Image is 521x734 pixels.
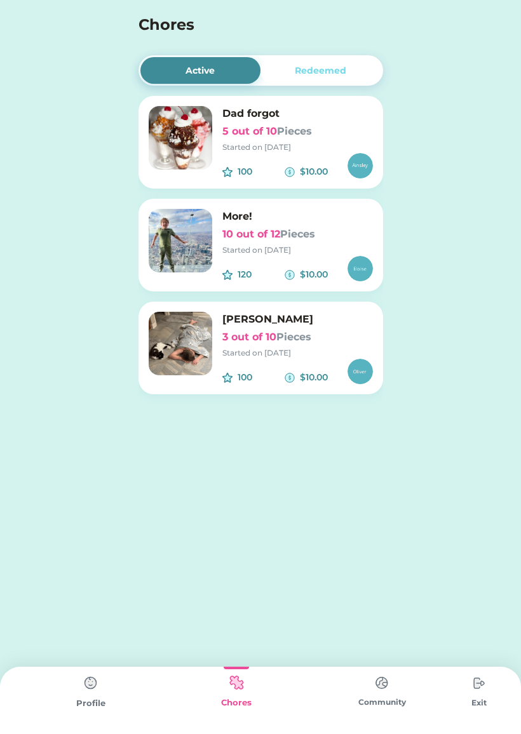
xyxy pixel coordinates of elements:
[300,165,348,178] div: $10.00
[222,330,373,345] h6: 3 out of 10
[224,671,249,695] img: type%3Dkids%2C%20state%3Dselected.svg
[369,671,395,695] img: type%3Dchores%2C%20state%3Ddefault.svg
[186,64,215,77] div: Active
[222,124,373,139] h6: 5 out of 10
[222,209,373,224] h6: More!
[222,142,373,153] div: Started on [DATE]
[149,312,212,375] img: image.png
[18,697,163,710] div: Profile
[309,697,455,708] div: Community
[300,371,348,384] div: $10.00
[139,13,349,36] h4: Chores
[149,209,212,272] img: image.png
[222,244,373,256] div: Started on [DATE]
[295,64,346,77] div: Redeemed
[276,331,311,343] font: Pieces
[466,671,492,696] img: type%3Dchores%2C%20state%3Ddefault.svg
[238,371,285,384] div: 100
[222,347,373,359] div: Started on [DATE]
[300,268,348,281] div: $10.00
[222,227,373,242] h6: 10 out of 12
[222,270,233,280] img: interface-favorite-star--reward-rating-rate-social-star-media-favorite-like-stars.svg
[238,165,285,178] div: 100
[277,125,312,137] font: Pieces
[78,671,104,696] img: type%3Dchores%2C%20state%3Ddefault.svg
[280,228,315,240] font: Pieces
[222,167,233,177] img: interface-favorite-star--reward-rating-rate-social-star-media-favorite-like-stars.svg
[222,312,373,327] h6: [PERSON_NAME]
[163,697,309,709] div: Chores
[285,373,295,383] img: money-cash-dollar-coin--accounting-billing-payment-cash-coin-currency-money-finance.svg
[285,167,295,177] img: money-cash-dollar-coin--accounting-billing-payment-cash-coin-currency-money-finance.svg
[222,373,233,383] img: interface-favorite-star--reward-rating-rate-social-star-media-favorite-like-stars.svg
[285,270,295,280] img: money-cash-dollar-coin--accounting-billing-payment-cash-coin-currency-money-finance.svg
[222,106,373,121] h6: Dad forgot
[238,268,285,281] div: 120
[149,106,212,170] img: image.png
[455,697,503,709] div: Exit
